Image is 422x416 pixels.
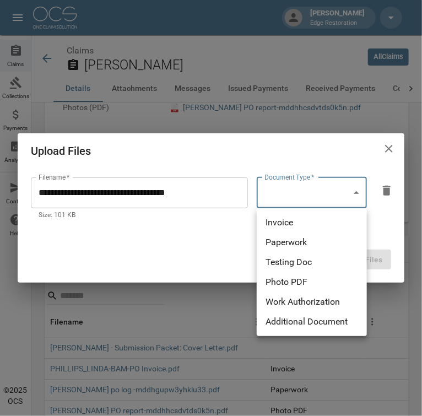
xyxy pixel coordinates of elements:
li: Additional Document [257,312,367,332]
li: Invoice [257,213,367,233]
li: Testing Doc [257,252,367,272]
li: Photo PDF [257,272,367,292]
li: Paperwork [257,233,367,252]
li: Work Authorization [257,292,367,312]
